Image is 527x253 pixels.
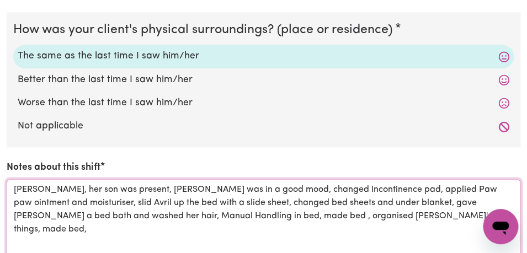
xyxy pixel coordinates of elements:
[18,73,509,87] label: Better than the last time I saw him/her
[18,96,509,110] label: Worse than the last time I saw him/her
[13,21,397,40] legend: How was your client's physical surroundings? (place or residence)
[18,119,509,133] label: Not applicable
[483,209,518,244] iframe: Button to launch messaging window
[7,160,100,175] label: Notes about this shift
[18,49,509,63] label: The same as the last time I saw him/her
